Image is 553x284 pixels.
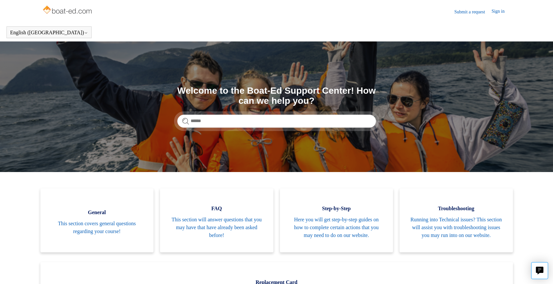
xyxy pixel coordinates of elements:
[290,216,384,239] span: Here you will get step-by-step guides on how to complete certain actions that you may need to do ...
[50,220,144,235] span: This section covers general questions regarding your course!
[42,4,94,17] img: Boat-Ed Help Center home page
[290,205,384,213] span: Step-by-Step
[50,209,144,216] span: General
[170,205,264,213] span: FAQ
[177,115,376,128] input: Search
[409,205,503,213] span: Troubleshooting
[160,188,273,252] a: FAQ This section will answer questions that you may have that have already been asked before!
[531,262,548,279] button: Live chat
[400,188,513,252] a: Troubleshooting Running into Technical issues? This section will assist you with troubleshooting ...
[454,8,491,15] a: Submit a request
[177,86,376,106] h1: Welcome to the Boat-Ed Support Center! How can we help you?
[170,216,264,239] span: This section will answer questions that you may have that have already been asked before!
[491,8,511,16] a: Sign in
[10,30,88,36] button: English ([GEOGRAPHIC_DATA])
[280,188,393,252] a: Step-by-Step Here you will get step-by-step guides on how to complete certain actions that you ma...
[40,188,154,252] a: General This section covers general questions regarding your course!
[409,216,503,239] span: Running into Technical issues? This section will assist you with troubleshooting issues you may r...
